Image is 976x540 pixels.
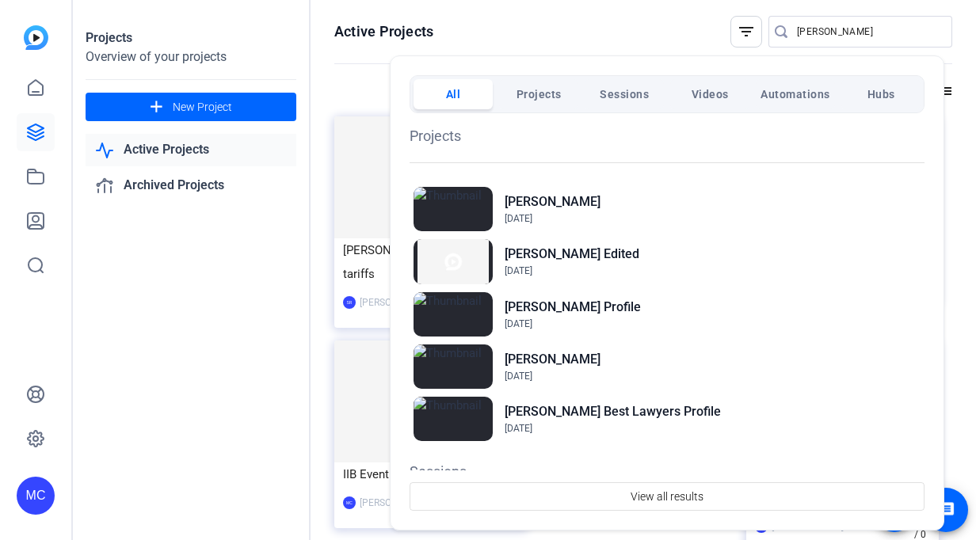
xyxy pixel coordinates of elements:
span: [DATE] [505,213,532,224]
span: Projects [517,80,562,108]
span: [DATE] [505,371,532,382]
span: [DATE] [505,423,532,434]
span: Sessions [600,80,649,108]
h2: [PERSON_NAME] Profile [505,298,641,317]
img: Thumbnail [414,187,493,231]
h1: Projects [410,125,925,146]
span: Videos [692,80,729,108]
button: View all results [410,482,925,511]
img: Thumbnail [414,292,493,337]
span: All [446,80,461,108]
h2: [PERSON_NAME] Best Lawyers Profile [505,402,721,421]
img: Thumbnail [414,397,493,441]
h2: [PERSON_NAME] Edited [505,245,639,264]
h2: [PERSON_NAME] [505,192,600,211]
span: [DATE] [505,318,532,329]
img: Thumbnail [414,239,493,283]
img: Thumbnail [414,344,493,389]
h2: [PERSON_NAME] [505,350,600,369]
span: View all results [631,481,703,511]
span: Hubs [867,80,895,108]
span: [DATE] [505,265,532,276]
h1: Sessions [410,461,925,482]
span: Automations [761,80,830,108]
